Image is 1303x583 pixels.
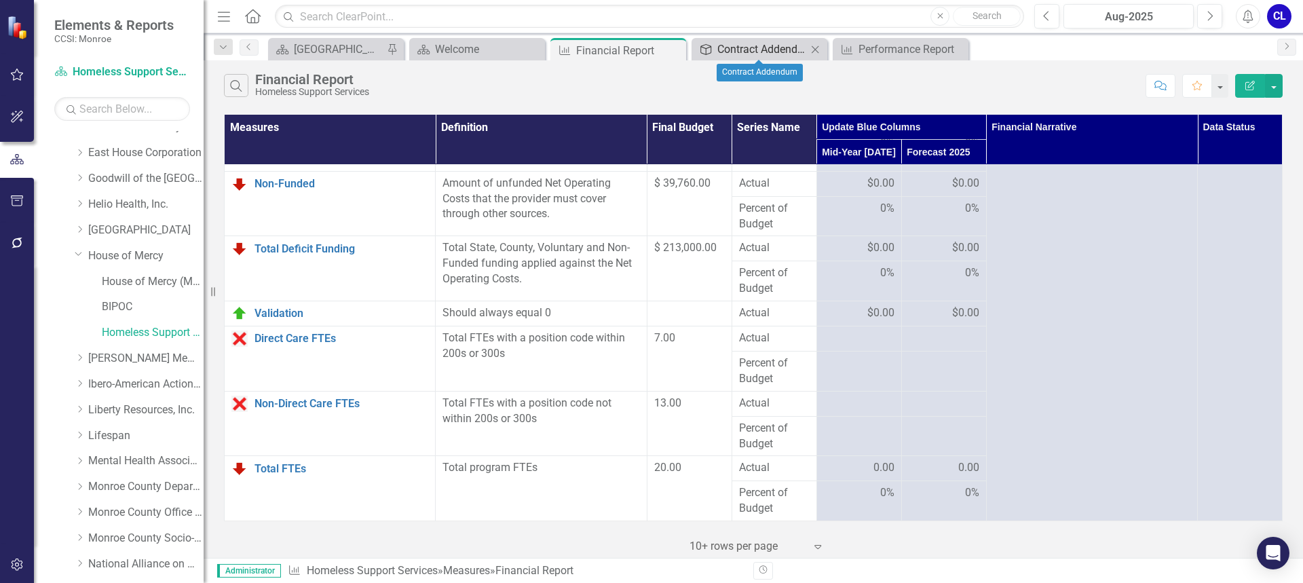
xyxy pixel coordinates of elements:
span: Actual [739,176,810,191]
a: Homeless Support Services [102,325,204,341]
a: Non-Funded [254,178,428,190]
td: Double-Click to Edit [732,391,816,416]
span: 7.00 [654,331,675,344]
a: Goodwill of the [GEOGRAPHIC_DATA] [88,171,204,187]
a: Direct Care FTEs [254,333,428,345]
span: Percent of Budget [739,356,810,387]
div: Aug-2025 [1068,9,1189,25]
td: Double-Click to Edit [816,326,901,352]
a: National Alliance on Mental Illness [88,557,204,572]
a: House of Mercy (MCOMH Internal) [102,274,204,290]
span: $0.00 [867,305,894,321]
a: Mental Health Association [88,453,204,469]
a: Homeless Support Services [307,564,438,577]
td: Double-Click to Edit [436,171,647,236]
td: Double-Click to Edit [901,391,986,416]
span: 0% [880,485,894,501]
span: 0.00 [873,460,894,476]
button: Search [953,7,1021,26]
td: Double-Click to Edit [732,326,816,352]
td: Double-Click to Edit [436,236,647,301]
span: Administrator [217,564,281,578]
td: Double-Click to Edit [816,391,901,416]
span: Percent of Budget [739,485,810,516]
span: $ 39,760.00 [654,176,711,189]
a: Non-Direct Care FTEs [254,398,428,410]
a: Total FTEs [254,463,428,475]
a: Validation [254,307,428,320]
span: Elements & Reports [54,17,174,33]
span: 13.00 [654,396,681,409]
span: $0.00 [952,176,979,191]
span: 0% [880,265,894,281]
span: $ 213,000.00 [654,241,717,254]
a: Measures [443,564,490,577]
span: 0% [965,485,979,501]
td: Double-Click to Edit Right Click for Context Menu [225,391,436,456]
span: Actual [739,396,810,411]
span: Actual [739,331,810,346]
span: $0.00 [952,305,979,321]
span: $0.00 [952,240,979,256]
a: [PERSON_NAME] Memorial Institute, Inc. [88,351,204,366]
button: Aug-2025 [1063,4,1194,29]
input: Search ClearPoint... [275,5,1024,29]
div: Amount of unfunded Net Operating Costs that the provider must cover through other sources. [442,176,639,223]
a: Ibero-American Action League, Inc. [88,377,204,392]
a: Lifespan [88,428,204,444]
span: 20.00 [654,461,681,474]
span: 0% [965,265,979,281]
div: Welcome [435,41,542,58]
button: CL [1267,4,1291,29]
a: Monroe County Office of Mental Health [88,505,204,521]
td: Double-Click to Edit Right Click for Context Menu [225,456,436,521]
span: $0.00 [867,240,894,256]
div: Total FTEs with a position code not within 200s or 300s [442,396,639,427]
td: Double-Click to Edit [436,391,647,456]
a: BIPOC [102,299,204,315]
a: Performance Report [836,41,965,58]
span: Actual [739,240,810,256]
div: Total State, County, Voluntary and Non-Funded funding applied against the Net Operating Costs. [442,240,639,287]
div: Financial Report [255,72,369,87]
div: » » [288,563,743,579]
a: Helio Health, Inc. [88,197,204,212]
img: On Target [231,305,248,322]
div: Open Intercom Messenger [1257,537,1289,569]
img: Data Error [231,331,248,347]
img: Below Plan [231,460,248,476]
span: 0% [965,201,979,217]
img: Below Plan [231,176,248,192]
td: Double-Click to Edit Right Click for Context Menu [225,301,436,326]
span: Actual [739,460,810,476]
input: Search Below... [54,97,190,121]
div: Contract Addendum [717,41,807,58]
div: Financial Report [576,42,683,59]
td: Double-Click to Edit [436,326,647,392]
td: Double-Click to Edit Right Click for Context Menu [225,236,436,301]
a: Total Deficit Funding [254,243,428,255]
div: Performance Report [858,41,965,58]
a: [GEOGRAPHIC_DATA] [271,41,383,58]
a: House of Mercy [88,248,204,264]
td: Double-Click to Edit [436,301,647,326]
img: Below Plan [231,240,248,257]
td: Double-Click to Edit Right Click for Context Menu [225,171,436,236]
div: Should always equal 0 [442,305,639,321]
a: East House Corporation [88,145,204,161]
td: Double-Click to Edit [436,456,647,521]
div: Financial Report [495,564,573,577]
div: [GEOGRAPHIC_DATA] [294,41,383,58]
small: CCSI: Monroe [54,33,174,44]
span: $0.00 [867,176,894,191]
div: Total FTEs with a position code within 200s or 300s [442,331,639,362]
span: Percent of Budget [739,421,810,452]
span: Percent of Budget [739,265,810,297]
span: Actual [739,305,810,321]
span: 0.00 [958,460,979,476]
div: Contract Addendum [717,64,803,81]
td: Double-Click to Edit Right Click for Context Menu [225,326,436,392]
a: Liberty Resources, Inc. [88,402,204,418]
img: ClearPoint Strategy [7,16,31,39]
a: Contract Addendum [695,41,807,58]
